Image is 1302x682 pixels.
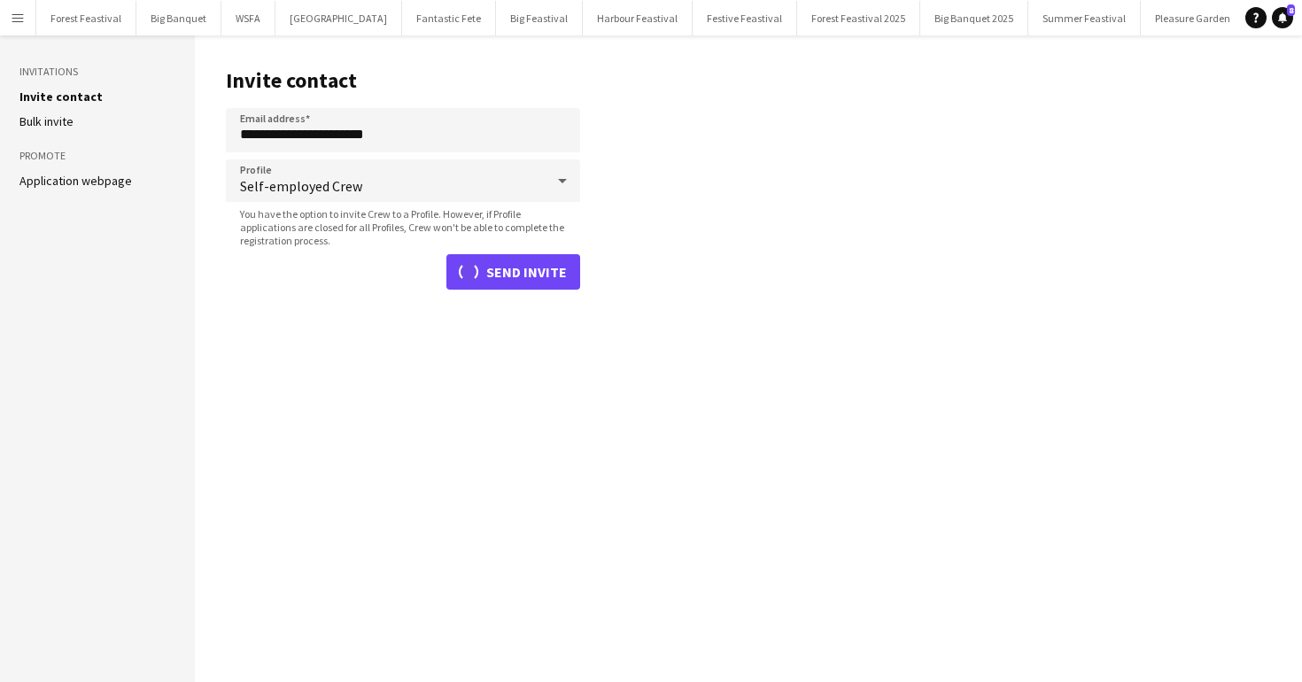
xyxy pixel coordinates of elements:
[226,67,580,94] h1: Invite contact
[693,1,797,35] button: Festive Feastival
[496,1,583,35] button: Big Feastival
[583,1,693,35] button: Harbour Feastival
[19,64,175,80] h3: Invitations
[1272,7,1293,28] a: 8
[19,173,132,189] a: Application webpage
[36,1,136,35] button: Forest Feastival
[221,1,275,35] button: WSFA
[1028,1,1141,35] button: Summer Feastival
[136,1,221,35] button: Big Banquet
[19,113,74,129] a: Bulk invite
[920,1,1028,35] button: Big Banquet 2025
[19,89,103,105] a: Invite contact
[19,148,175,164] h3: Promote
[1141,1,1245,35] button: Pleasure Garden
[275,1,402,35] button: [GEOGRAPHIC_DATA]
[446,254,580,290] button: Send invite
[1287,4,1295,16] span: 8
[240,177,545,195] span: Self-employed Crew
[402,1,496,35] button: Fantastic Fete
[226,207,580,247] span: You have the option to invite Crew to a Profile. However, if Profile applications are closed for ...
[797,1,920,35] button: Forest Feastival 2025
